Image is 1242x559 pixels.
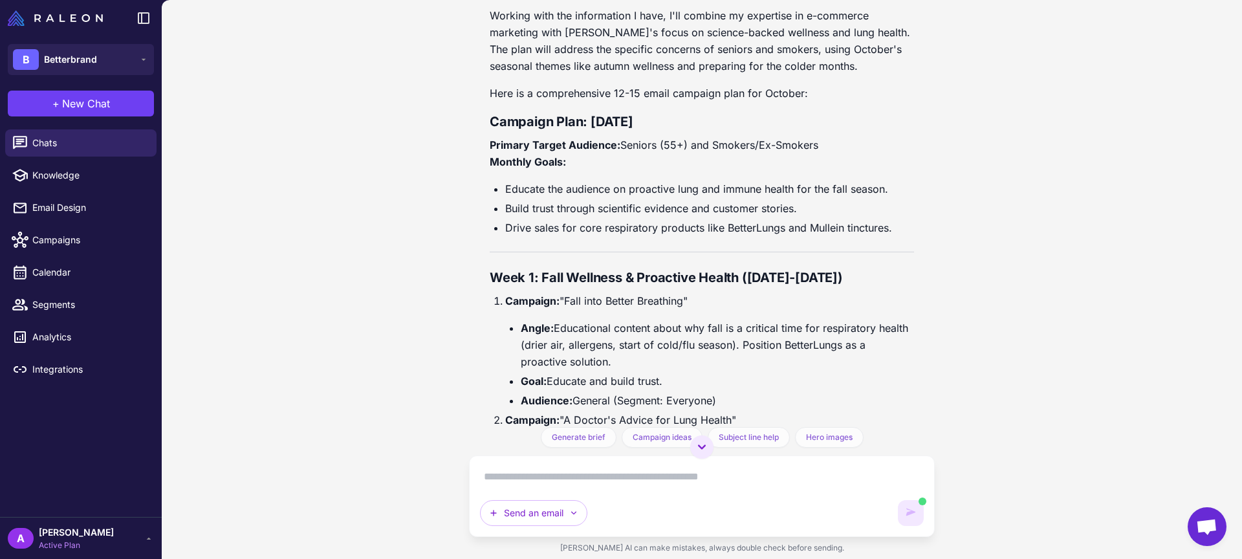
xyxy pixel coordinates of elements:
[505,411,914,428] p: "A Doctor's Advice for Lung Health"
[44,52,97,67] span: Betterbrand
[5,129,157,157] a: Chats
[32,201,146,215] span: Email Design
[8,44,154,75] button: BBetterbrand
[32,330,146,344] span: Analytics
[919,498,926,505] span: AI is generating content. You can still type but cannot send yet.
[8,10,103,26] img: Raleon Logo
[521,322,554,334] strong: Angle:
[5,259,157,286] a: Calendar
[622,427,703,448] button: Campaign ideas
[480,500,587,526] button: Send an email
[552,432,605,443] span: Generate brief
[32,298,146,312] span: Segments
[505,181,914,197] li: Educate the audience on proactive lung and immune health for the fall season.
[490,7,914,74] p: Working with the information I have, I'll combine my expertise in e-commerce marketing with [PERS...
[13,49,39,70] div: B
[39,540,114,551] span: Active Plan
[32,136,146,150] span: Chats
[62,96,110,111] span: New Chat
[898,500,924,526] button: AI is generating content. You can keep typing but cannot send until it completes.
[633,432,692,443] span: Campaign ideas
[521,320,914,370] li: Educational content about why fall is a critical time for respiratory health (drier air, allergen...
[505,292,914,309] p: "Fall into Better Breathing"
[5,194,157,221] a: Email Design
[521,394,572,407] strong: Audience:
[521,375,547,388] strong: Goal:
[32,362,146,377] span: Integrations
[795,427,864,448] button: Hero images
[52,96,60,111] span: +
[5,162,157,189] a: Knowledge
[505,294,560,307] strong: Campaign:
[5,323,157,351] a: Analytics
[490,137,914,170] p: Seniors (55+) and Smokers/Ex-Smokers
[708,427,790,448] button: Subject line help
[8,528,34,549] div: A
[521,392,914,409] li: General (Segment: Everyone)
[5,356,157,383] a: Integrations
[806,432,853,443] span: Hero images
[39,525,114,540] span: [PERSON_NAME]
[469,537,935,559] div: [PERSON_NAME] AI can make mistakes, always double check before sending.
[1188,507,1226,546] a: Open chat
[541,427,616,448] button: Generate brief
[490,155,566,168] strong: Monthly Goals:
[505,413,560,426] strong: Campaign:
[32,265,146,279] span: Calendar
[490,85,914,102] p: Here is a comprehensive 12-15 email campaign plan for October:
[5,291,157,318] a: Segments
[8,91,154,116] button: +New Chat
[32,233,146,247] span: Campaigns
[521,373,914,389] li: Educate and build trust.
[32,168,146,182] span: Knowledge
[490,114,633,129] strong: Campaign Plan: [DATE]
[490,138,620,151] strong: Primary Target Audience:
[505,219,914,236] li: Drive sales for core respiratory products like BetterLungs and Mullein tinctures.
[719,432,779,443] span: Subject line help
[490,270,843,285] strong: Week 1: Fall Wellness & Proactive Health ([DATE]-[DATE])
[505,200,914,217] li: Build trust through scientific evidence and customer stories.
[5,226,157,254] a: Campaigns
